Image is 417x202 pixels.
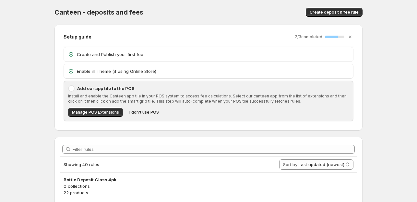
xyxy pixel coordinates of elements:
span: Showing 40 rules [64,162,99,167]
p: Create and Publish your first fee [77,51,349,58]
p: Add our app tile to the POS [77,85,349,92]
input: Filter rules [73,145,355,154]
span: I don't use POS [129,110,159,115]
h2: Setup guide [64,34,91,40]
span: Canteen - deposits and fees [54,8,143,16]
h3: Bottle Deposit Glass 4pk [64,176,353,183]
p: 22 products [64,189,353,196]
span: Manage POS Extensions [72,110,119,115]
button: Create deposit & fee rule [306,8,363,17]
button: I don't use POS [125,108,163,117]
p: 0 collections [64,183,353,189]
p: Enable in Theme (if using Online Store) [77,68,349,74]
button: Manage POS Extensions [68,108,123,117]
button: Dismiss setup guide [346,32,355,41]
p: Install and enable the Canteen app tile in your POS system to access fee calculations. Select our... [68,94,349,104]
p: 2 / 3 completed [295,34,322,39]
span: Create deposit & fee rule [310,10,359,15]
